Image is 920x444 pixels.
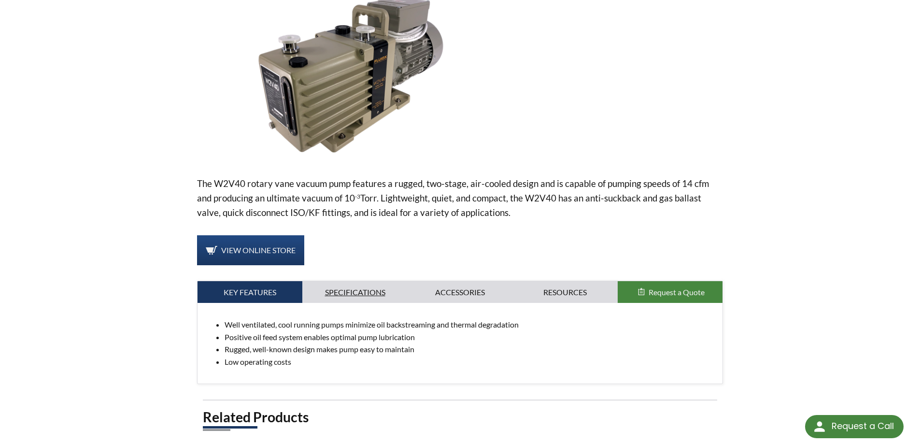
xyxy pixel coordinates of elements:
li: Well ventilated, cool running pumps minimize oil backstreaming and thermal degradation [225,318,715,331]
div: Request a Call [832,415,894,437]
a: Accessories [408,281,513,303]
li: Rugged, well-known design makes pump easy to maintain [225,343,715,356]
span: Request a Quote [649,287,705,297]
a: Resources [512,281,618,303]
sup: -3 [355,193,360,200]
a: Specifications [302,281,408,303]
a: Key Features [198,281,303,303]
h2: Related Products [203,408,718,426]
li: Low operating costs [225,356,715,368]
a: View Online Store [197,235,304,265]
img: round button [812,419,827,434]
span: View Online Store [221,245,296,255]
li: Positive oil feed system enables optimal pump lubrication [225,331,715,344]
button: Request a Quote [618,281,723,303]
div: Request a Call [805,415,904,438]
p: The W2V40 rotary vane vacuum pump features a rugged, two-stage, air-cooled design and is capable ... [197,176,723,220]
